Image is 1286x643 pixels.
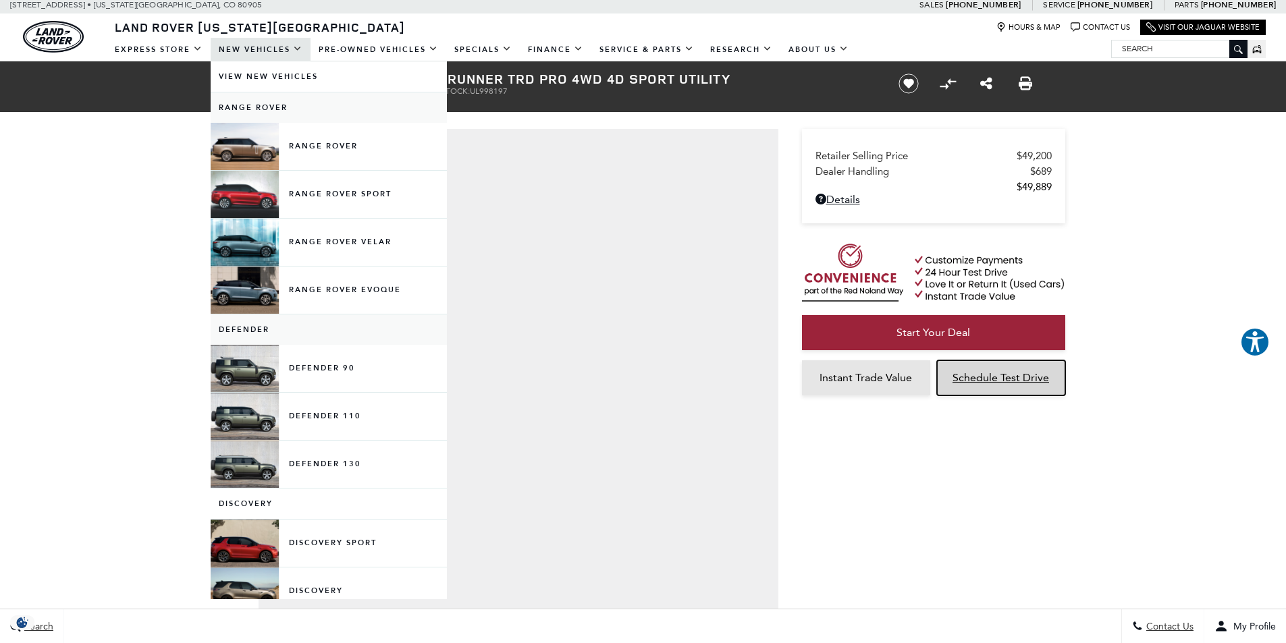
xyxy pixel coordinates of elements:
a: Defender 130 [211,441,447,488]
a: Details [815,193,1052,206]
a: Defender [211,314,447,345]
a: Range Rover Evoque [211,267,447,314]
span: Stock: [441,86,470,96]
input: Search [1112,40,1247,57]
a: New Vehicles [211,38,311,61]
span: Contact Us [1143,621,1194,632]
a: Discovery [211,567,447,615]
a: Dealer Handling $689 [815,165,1052,177]
a: Range Rover Sport [211,171,447,218]
a: Defender 90 [211,345,447,392]
a: Visit Our Jaguar Website [1146,22,1260,32]
h1: 2022 Toyota 4Runner TRD Pro 4WD 4D Sport Utility [259,72,876,86]
span: $49,889 [1017,181,1052,193]
a: Range Rover Velar [211,219,447,266]
a: Defender 110 [211,393,447,440]
a: Discovery [211,488,447,519]
span: Instant Trade Value [820,371,912,384]
button: Open user profile menu [1204,609,1286,643]
a: land-rover [23,21,84,53]
nav: Main Navigation [107,38,857,61]
button: Save vehicle [894,73,923,94]
a: About Us [780,38,857,61]
a: Research [702,38,780,61]
span: $49,200 [1017,150,1052,162]
a: Schedule Test Drive [937,360,1065,395]
a: Range Rover [211,92,447,123]
a: Land Rover [US_STATE][GEOGRAPHIC_DATA] [107,19,413,35]
a: EXPRESS STORE [107,38,211,61]
span: Retailer Selling Price [815,150,1017,162]
span: $689 [1030,165,1052,177]
span: Start Your Deal [896,326,970,339]
img: Opt-Out Icon [7,615,38,630]
button: Compare Vehicle [938,74,958,94]
img: Land Rover [23,21,84,53]
a: Finance [520,38,591,61]
a: Discovery Sport [211,520,447,567]
a: Hours & Map [996,22,1061,32]
aside: Accessibility Help Desk [1240,327,1270,360]
a: Start Your Deal [802,315,1065,350]
span: UL998197 [470,86,508,96]
span: Schedule Test Drive [953,371,1049,384]
a: Retailer Selling Price $49,200 [815,150,1052,162]
a: Service & Parts [591,38,702,61]
span: Dealer Handling [815,165,1030,177]
a: Print this Pre-Owned 2022 Toyota 4Runner TRD Pro 4WD 4D Sport Utility [1019,76,1032,92]
button: Explore your accessibility options [1240,327,1270,357]
a: Range Rover [211,123,447,170]
section: Click to Open Cookie Consent Modal [7,615,38,630]
a: Share this Pre-Owned 2022 Toyota 4Runner TRD Pro 4WD 4D Sport Utility [980,76,992,92]
a: Instant Trade Value [802,360,930,395]
a: $49,889 [815,181,1052,193]
a: Specials [446,38,520,61]
span: Land Rover [US_STATE][GEOGRAPHIC_DATA] [115,19,405,35]
a: Pre-Owned Vehicles [311,38,446,61]
a: View New Vehicles [211,61,447,92]
a: Contact Us [1071,22,1130,32]
span: My Profile [1228,621,1276,632]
